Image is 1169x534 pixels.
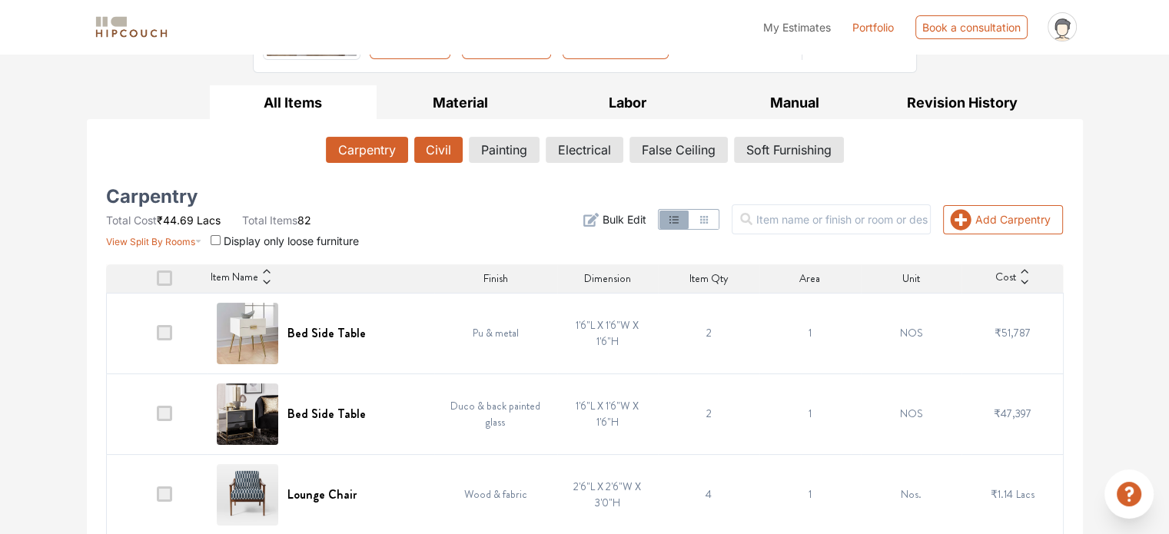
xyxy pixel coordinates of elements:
img: Lounge Chair [217,464,278,526]
h6: Lounge Chair [287,487,357,502]
span: Unit [902,270,920,287]
input: Item name or finish or room or description [732,204,931,234]
span: Lacs [1015,486,1034,502]
td: Duco & back painted glass [434,373,557,454]
a: Portfolio [852,19,894,35]
span: ₹47,397 [993,406,1031,421]
td: 1'6"L X 1'6"W X 1'6"H [557,373,659,454]
h6: Bed Side Table [287,326,366,340]
td: 1 [759,373,861,454]
span: Total Items [242,214,297,227]
span: Dimension [584,270,631,287]
span: My Estimates [763,21,831,34]
span: Lacs [197,214,221,227]
button: All Items [210,85,377,120]
span: Bulk Edit [602,211,646,227]
img: Bed Side Table [217,383,278,445]
img: logo-horizontal.svg [93,14,170,41]
td: 1'6"L X 1'6"W X 1'6"H [557,293,659,373]
button: Painting [469,137,540,163]
span: Cost [995,269,1016,287]
span: Item Name [211,269,258,287]
li: 82 [242,212,311,228]
td: 1 [759,293,861,373]
button: False Ceiling [629,137,728,163]
h5: Carpentry [106,191,198,203]
img: Bed Side Table [217,303,278,364]
span: Area [799,270,820,287]
div: Book a consultation [915,15,1028,39]
button: Add Carpentry [943,205,1063,234]
span: logo-horizontal.svg [93,10,170,45]
button: Manual [711,85,878,120]
button: Soft Furnishing [734,137,844,163]
button: View Split By Rooms [106,228,202,249]
td: Pu & metal [434,293,557,373]
button: Revision History [878,85,1046,120]
button: Labor [544,85,712,120]
span: Display only loose furniture [224,234,359,247]
span: ₹44.69 [157,214,194,227]
span: View Split By Rooms [106,236,195,247]
button: Civil [414,137,463,163]
button: Bulk Edit [583,211,646,227]
span: Finish [483,270,508,287]
button: Electrical [546,137,623,163]
span: Total Cost [106,214,157,227]
span: ₹51,787 [994,325,1030,340]
button: Material [377,85,544,120]
td: NOS [861,293,962,373]
span: Item Qty [689,270,729,287]
td: 2 [658,373,759,454]
h6: Bed Side Table [287,406,366,421]
button: Carpentry [326,137,408,163]
td: 2 [658,293,759,373]
span: ₹1.14 [990,486,1012,502]
td: NOS [861,373,962,454]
